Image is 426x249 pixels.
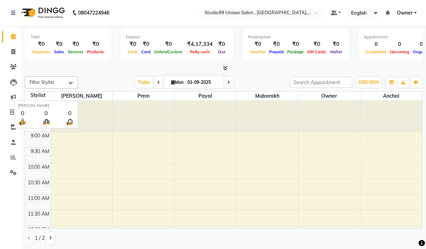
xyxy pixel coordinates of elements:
div: 0 [388,40,411,48]
img: queue.png [42,117,51,126]
span: Voucher [248,49,267,54]
span: Mon [169,80,185,85]
div: 0 [364,40,388,48]
div: ₹0 [267,40,285,48]
span: Completed [364,49,388,54]
div: 9:30 AM [29,148,51,155]
div: 10:30 AM [26,179,51,186]
img: logo [18,3,67,23]
span: anchal [360,92,422,101]
span: Filter Stylist [29,79,54,85]
div: ₹0 [140,40,152,48]
span: Prepaid [267,49,285,54]
div: [PERSON_NAME] [18,103,74,109]
div: ₹0 [152,40,184,48]
span: Package [285,49,305,54]
img: serve.png [18,117,27,126]
span: Owner [397,9,413,17]
div: Total [31,34,106,40]
div: ₹0 [31,40,52,48]
img: wait_time.png [65,117,74,126]
div: ₹0 [305,40,328,48]
span: Card [140,49,152,54]
div: ₹0 [285,40,305,48]
span: Gift Cards [305,49,328,54]
span: Services [66,49,85,54]
span: Petty cash [188,49,212,54]
button: ADD NEW [356,77,381,87]
div: Redemption [248,34,344,40]
span: [PERSON_NAME] [51,92,113,101]
span: Owner [299,92,360,101]
div: ₹0 [328,40,344,48]
div: ₹4,17,334 [184,40,215,48]
span: Wallet [328,49,344,54]
span: Prem [113,92,174,101]
span: 1 / 2 [35,234,45,242]
div: 0 [65,109,74,117]
b: 08047224946 [78,3,109,23]
input: Search Appointment [290,77,352,88]
span: payal [175,92,236,101]
div: Finance [126,34,228,40]
span: Expenses [31,49,52,54]
span: Due [216,49,227,54]
div: ₹0 [85,40,106,48]
span: ADD NEW [358,80,379,85]
span: Online/Custom [152,49,184,54]
span: Today [135,77,153,88]
input: 2025-09-01 [185,77,221,88]
span: Products [85,49,106,54]
span: Sales [52,49,66,54]
div: 11:30 AM [26,210,51,218]
span: mubarakh [236,92,298,101]
span: Cash [126,49,140,54]
div: 9:00 AM [29,132,51,140]
div: 0 [18,109,27,117]
div: 11:00 AM [26,195,51,202]
span: Upcoming [388,49,411,54]
div: 10:00 AM [26,163,51,171]
div: ₹0 [66,40,85,48]
div: 12:00 PM [27,226,51,233]
div: ₹0 [248,40,267,48]
div: ₹0 [126,40,140,48]
div: 0 [42,109,51,117]
div: Stylist [25,92,51,99]
div: ₹0 [215,40,228,48]
div: ₹0 [52,40,66,48]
